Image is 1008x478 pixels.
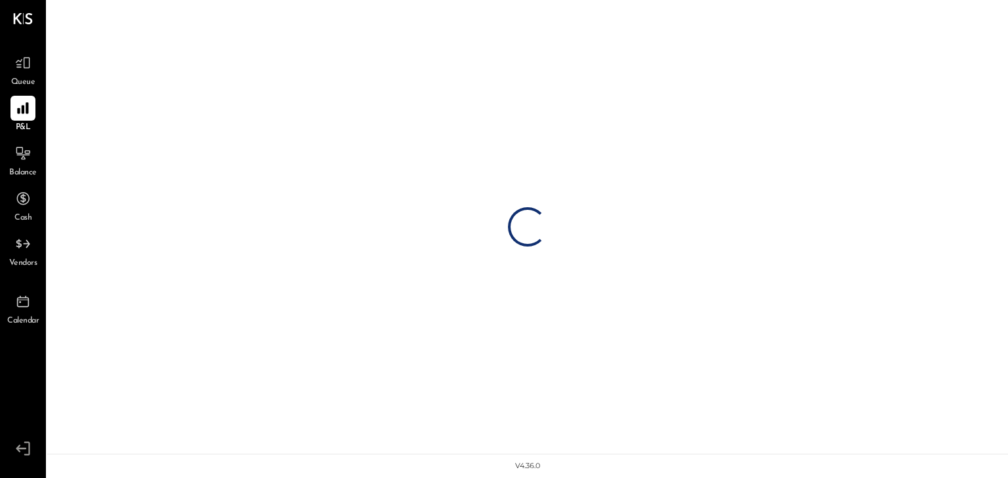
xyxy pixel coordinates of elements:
[7,315,39,327] span: Calendar
[1,289,45,327] a: Calendar
[16,122,31,134] span: P&L
[11,77,35,89] span: Queue
[9,258,37,269] span: Vendors
[1,50,45,89] a: Queue
[9,167,37,179] span: Balance
[1,231,45,269] a: Vendors
[14,212,31,224] span: Cash
[515,461,540,471] div: v 4.36.0
[1,96,45,134] a: P&L
[1,141,45,179] a: Balance
[1,186,45,224] a: Cash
